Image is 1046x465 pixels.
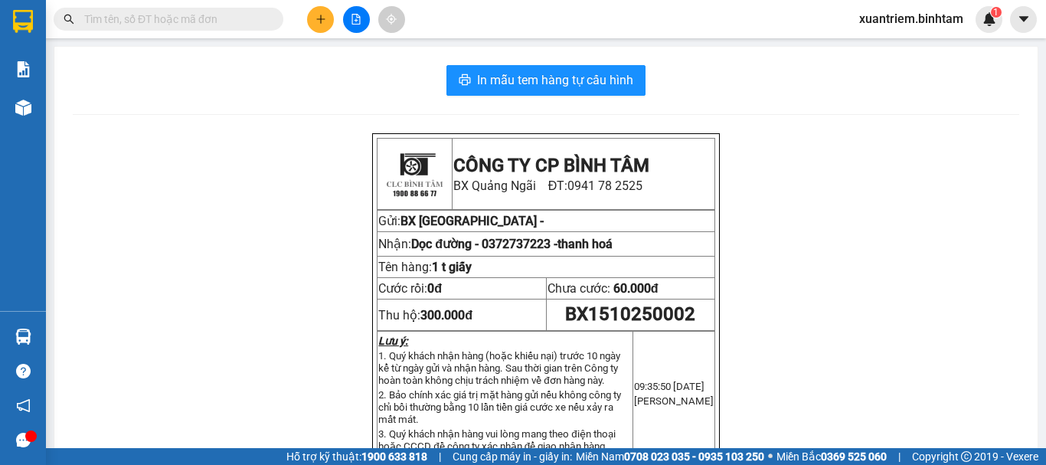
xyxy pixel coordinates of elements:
button: caret-down [1010,6,1037,33]
img: logo-vxr [13,10,33,33]
span: [PERSON_NAME] [634,395,714,407]
span: plus [315,14,326,25]
span: 0941 78 2525 [567,178,642,193]
span: | [439,448,441,465]
img: icon-new-feature [982,12,996,26]
input: Tìm tên, số ĐT hoặc mã đơn [84,11,265,28]
span: Tên hàng: [378,260,472,274]
span: In mẫu tem hàng tự cấu hình [477,70,633,90]
span: 2. Bảo chính xác giá trị mặt hàng gửi nếu không công ty chỉ bồi thường bằng 10 lần tiền giá cước ... [378,389,621,425]
span: 0đ [427,281,442,296]
span: caret-down [1017,12,1031,26]
span: Thu hộ: [378,308,472,323]
strong: 1900 633 818 [361,450,427,463]
sup: 1 [991,7,1002,18]
span: 1 t giấy [432,260,472,274]
span: search [64,14,74,25]
strong: 0369 525 060 [821,450,887,463]
span: notification [16,398,31,413]
span: ⚪️ [768,454,773,460]
span: 1 [993,7,999,18]
span: thanh hoá [557,237,613,251]
span: message [16,433,31,447]
img: logo [380,139,449,208]
span: Miền Bắc [776,448,887,465]
span: xuantriem.binhtam [847,9,976,28]
img: solution-icon [15,61,31,77]
button: aim [378,6,405,33]
span: 3. Quý khách nhận hàng vui lòng mang theo điện thoại hoặc CCCD đề công ty xác nhận để giao nhận h... [378,428,615,452]
span: Nhận: [378,237,557,251]
span: copyright [961,451,972,462]
span: | [898,448,901,465]
span: aim [386,14,397,25]
span: Cước rồi: [378,281,442,296]
span: Cung cấp máy in - giấy in: [453,448,572,465]
span: 1. Quý khách nhận hàng (hoặc khiếu nại) trước 10 ngày kể từ ngày gửi và nhận hàng. Sau thời gian ... [378,350,620,386]
strong: 300.000đ [420,308,472,323]
img: warehouse-icon [15,329,31,345]
strong: 0708 023 035 - 0935 103 250 [624,450,764,463]
span: file-add [351,14,361,25]
span: 0372737223 - [482,237,557,251]
span: 09:35:50 [DATE] [634,381,704,392]
span: Miền Nam [576,448,764,465]
span: Dọc đường - [411,237,557,251]
strong: CÔNG TY CP BÌNH TÂM [453,155,649,176]
span: Chưa cước: [548,281,659,296]
button: printerIn mẫu tem hàng tự cấu hình [446,65,646,96]
span: printer [459,74,471,88]
button: plus [307,6,334,33]
span: Gửi: [378,214,400,228]
button: file-add [343,6,370,33]
span: BX1510250002 [565,303,695,325]
span: 60.000đ [613,281,659,296]
img: warehouse-icon [15,100,31,116]
span: Hỗ trợ kỹ thuật: [286,448,427,465]
span: question-circle [16,364,31,378]
strong: Lưu ý: [378,335,408,347]
span: BX [GEOGRAPHIC_DATA] - [400,214,544,228]
span: BX Quảng Ngãi ĐT: [453,178,643,193]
